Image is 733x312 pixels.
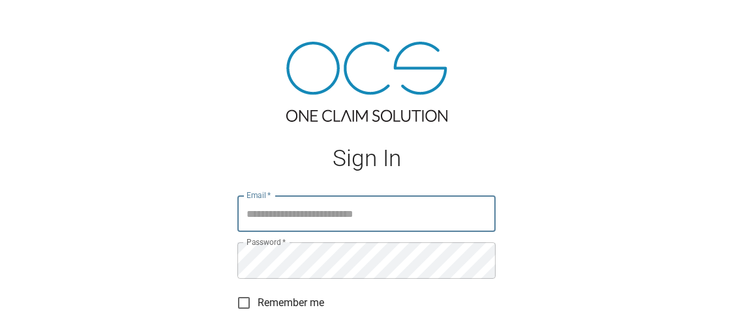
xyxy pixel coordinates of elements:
[286,42,447,122] img: ocs-logo-tra.png
[247,236,286,248] label: Password
[247,190,271,201] label: Email
[16,8,68,34] img: ocs-logo-white-transparent.png
[258,295,324,311] span: Remember me
[237,145,496,172] h1: Sign In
